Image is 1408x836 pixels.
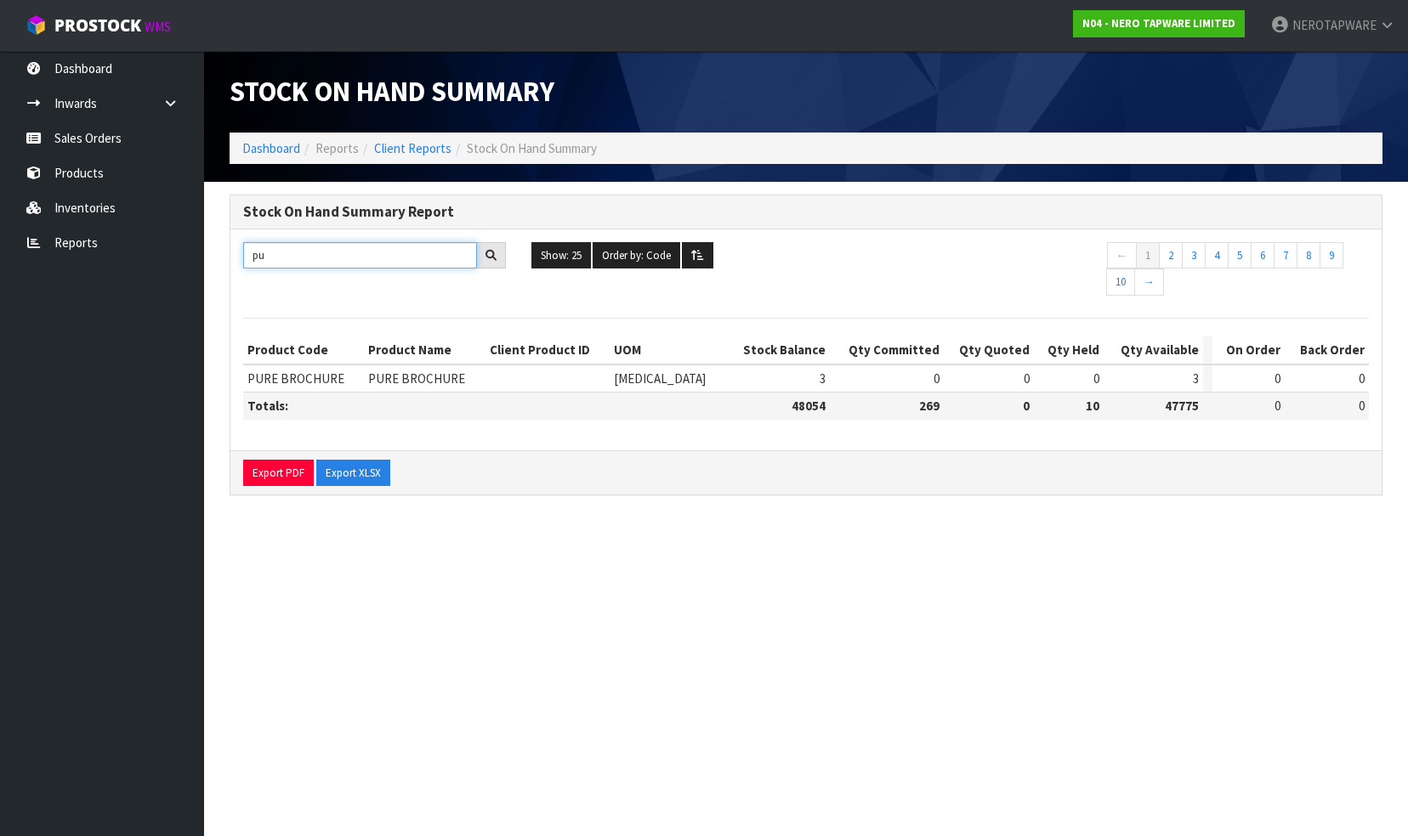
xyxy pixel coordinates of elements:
img: cube-alt.png [26,14,47,36]
a: 4 [1205,242,1229,269]
span: 0 [1359,370,1365,387]
strong: 0 [1023,398,1030,414]
th: Client Product ID [485,336,610,364]
small: WMS [145,19,171,35]
button: Show: 25 [531,242,591,269]
th: Qty Available [1104,336,1203,364]
a: 5 [1228,242,1252,269]
strong: N04 - NERO TAPWARE LIMITED [1082,16,1235,31]
span: Stock On Hand Summary [230,74,554,109]
a: → [1134,268,1164,296]
a: 2 [1159,242,1183,269]
th: Stock Balance [725,336,830,364]
a: 8 [1297,242,1320,269]
span: 0 [1024,370,1030,387]
span: PURE BROCHURE [368,370,465,387]
span: Reports [315,140,359,156]
span: ProStock [54,14,141,37]
a: 9 [1320,242,1343,269]
button: Export PDF [243,460,314,487]
input: Search [243,242,477,268]
span: 0 [1359,398,1365,414]
th: Qty Committed [830,336,944,364]
a: 3 [1182,242,1206,269]
strong: 269 [919,398,940,414]
th: Product Name [364,336,485,364]
th: Product Code [243,336,364,364]
nav: Page navigation [1107,242,1370,300]
th: Qty Held [1034,336,1103,364]
strong: 47775 [1165,398,1199,414]
a: Dashboard [242,140,300,156]
a: ← [1107,242,1137,269]
span: 0 [1093,370,1099,387]
strong: 10 [1086,398,1099,414]
a: 6 [1251,242,1275,269]
strong: 48054 [792,398,826,414]
span: 3 [1193,370,1199,387]
th: UOM [610,336,724,364]
span: 3 [820,370,826,387]
span: PURE BROCHURE [247,370,344,387]
span: 0 [934,370,940,387]
span: 0 [1275,398,1280,414]
th: On Order [1212,336,1285,364]
h3: Stock On Hand Summary Report [243,204,1369,220]
th: Qty Quoted [944,336,1035,364]
span: 0 [1275,370,1280,387]
a: 7 [1274,242,1297,269]
a: 1 [1136,242,1160,269]
span: NEROTAPWARE [1292,17,1377,33]
span: [MEDICAL_DATA] [614,370,706,387]
a: Client Reports [374,140,451,156]
strong: Totals: [247,398,288,414]
button: Order by: Code [593,242,680,269]
button: Export XLSX [316,460,390,487]
th: Back Order [1285,336,1369,364]
a: 10 [1106,268,1135,296]
span: Stock On Hand Summary [467,140,597,156]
